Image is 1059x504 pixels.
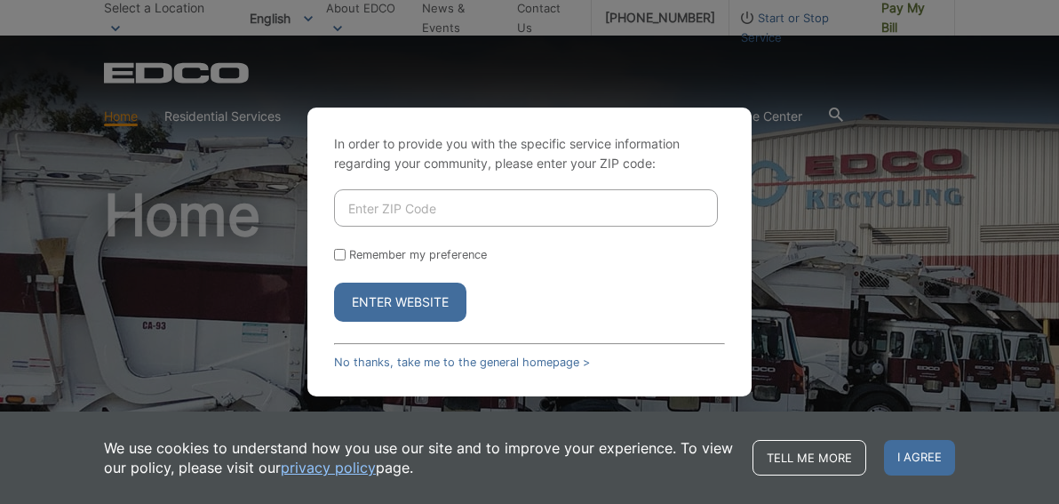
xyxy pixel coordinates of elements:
button: Enter Website [334,283,466,322]
span: I agree [884,440,955,476]
p: In order to provide you with the specific service information regarding your community, please en... [334,134,725,173]
a: No thanks, take me to the general homepage > [334,356,590,369]
p: We use cookies to understand how you use our site and to improve your experience. To view our pol... [104,438,735,477]
label: Remember my preference [349,248,487,261]
input: Enter ZIP Code [334,189,718,227]
a: Tell me more [752,440,866,476]
a: privacy policy [281,458,376,477]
